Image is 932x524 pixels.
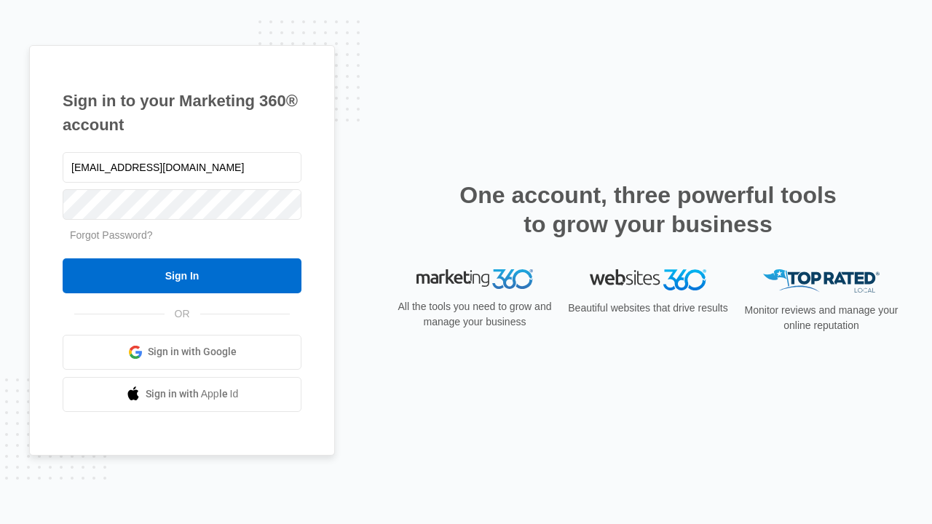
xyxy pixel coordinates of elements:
[165,306,200,322] span: OR
[590,269,706,290] img: Websites 360
[63,377,301,412] a: Sign in with Apple Id
[63,258,301,293] input: Sign In
[455,180,841,239] h2: One account, three powerful tools to grow your business
[148,344,237,360] span: Sign in with Google
[566,301,730,316] p: Beautiful websites that drive results
[63,152,301,183] input: Email
[63,89,301,137] h1: Sign in to your Marketing 360® account
[63,335,301,370] a: Sign in with Google
[70,229,153,241] a: Forgot Password?
[416,269,533,290] img: Marketing 360
[393,299,556,330] p: All the tools you need to grow and manage your business
[740,303,903,333] p: Monitor reviews and manage your online reputation
[146,386,239,402] span: Sign in with Apple Id
[763,269,880,293] img: Top Rated Local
